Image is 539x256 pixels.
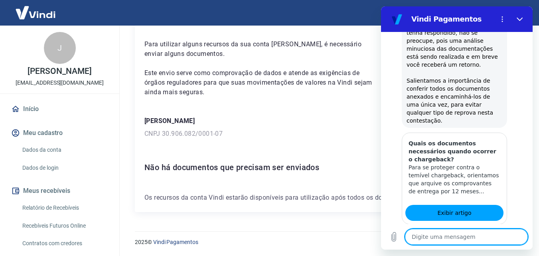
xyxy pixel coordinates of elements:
p: Os recursos da conta Vindi estarão disponíveis para utilização após todos os documentos serem env... [144,193,510,202]
iframe: Janela de mensagens [381,6,533,250]
a: Recebíveis Futuros Online [19,218,110,234]
a: Dados da conta [19,142,110,158]
a: Vindi Pagamentos [153,239,198,245]
button: Meu cadastro [10,124,110,142]
img: Vindi [10,0,61,25]
p: CNPJ 30.906.082/0001-07 [144,129,510,139]
p: [PERSON_NAME] [144,116,510,126]
a: Dados de login [19,160,110,176]
p: 2025 © [135,238,520,246]
a: Início [10,100,110,118]
p: [EMAIL_ADDRESS][DOMAIN_NAME] [16,79,104,87]
h6: Não há documentos que precisam ser enviados [144,161,510,174]
button: Meus recebíveis [10,182,110,200]
a: Relatório de Recebíveis [19,200,110,216]
div: J [44,32,76,64]
p: [PERSON_NAME] [28,67,91,75]
a: Contratos com credores [19,235,110,252]
p: Este envio serve como comprovação de dados e atende as exigências de órgãos reguladores para que ... [144,68,380,97]
button: Sair [501,6,529,20]
p: Para utilizar alguns recursos da sua conta [PERSON_NAME], é necessário enviar alguns documentos. [144,40,380,59]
